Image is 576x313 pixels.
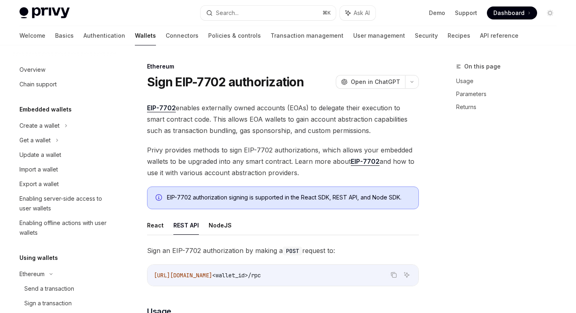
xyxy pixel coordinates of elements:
a: Usage [456,75,563,88]
h5: Embedded wallets [19,105,72,114]
a: Sign a transaction [13,296,117,311]
a: Returns [456,101,563,114]
span: Dashboard [493,9,525,17]
a: Update a wallet [13,148,117,162]
div: Overview [19,65,45,75]
svg: Info [156,194,164,202]
a: Export a wallet [13,177,117,191]
div: Get a wallet [19,135,51,145]
a: Dashboard [487,6,537,19]
div: Create a wallet [19,121,60,131]
span: <wallet_id>/rpc [212,272,261,279]
code: POST [283,247,302,255]
a: Parameters [456,88,563,101]
span: enables externally owned accounts (EOAs) to delegate their execution to smart contract code. This... [147,102,419,136]
a: Authentication [83,26,125,45]
a: Recipes [448,26,470,45]
a: Send a transaction [13,281,117,296]
a: EIP-7702 [147,104,176,112]
span: Open in ChatGPT [351,78,400,86]
a: Policies & controls [208,26,261,45]
button: Ask AI [401,270,412,280]
button: React [147,216,164,235]
button: Copy the contents from the code block [388,270,399,280]
span: ⌘ K [322,10,331,16]
img: light logo [19,7,70,19]
div: Send a transaction [24,284,74,294]
a: Welcome [19,26,45,45]
button: NodeJS [209,216,232,235]
span: [URL][DOMAIN_NAME] [154,272,212,279]
span: On this page [464,62,501,71]
button: Ask AI [340,6,375,20]
div: Update a wallet [19,150,61,160]
button: Open in ChatGPT [336,75,405,89]
a: Basics [55,26,74,45]
a: Enabling offline actions with user wallets [13,216,117,240]
div: Ethereum [19,269,45,279]
a: Enabling server-side access to user wallets [13,191,117,216]
h5: Using wallets [19,253,58,263]
a: Security [415,26,438,45]
h1: Sign EIP-7702 authorization [147,75,304,89]
div: EIP-7702 authorization signing is supported in the React SDK, REST API, and Node SDK. [167,193,410,202]
a: Chain support [13,77,117,92]
div: Sign a transaction [24,298,72,308]
div: Chain support [19,79,57,89]
span: Sign an EIP-7702 authorization by making a request to: [147,245,419,256]
div: Import a wallet [19,165,58,174]
a: Wallets [135,26,156,45]
a: Import a wallet [13,162,117,177]
div: Export a wallet [19,179,59,189]
a: Support [455,9,477,17]
div: Enabling server-side access to user wallets [19,194,112,213]
a: EIP-7702 [351,157,380,166]
a: Transaction management [271,26,343,45]
button: Search...⌘K [201,6,335,20]
div: Search... [216,8,239,18]
a: Connectors [166,26,198,45]
a: Demo [429,9,445,17]
button: Toggle dark mode [544,6,557,19]
span: Privy provides methods to sign EIP-7702 authorizations, which allows your embedded wallets to be ... [147,144,419,178]
div: Enabling offline actions with user wallets [19,218,112,238]
div: Ethereum [147,62,419,71]
a: Overview [13,62,117,77]
span: Ask AI [354,9,370,17]
a: User management [353,26,405,45]
a: API reference [480,26,518,45]
button: REST API [173,216,199,235]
